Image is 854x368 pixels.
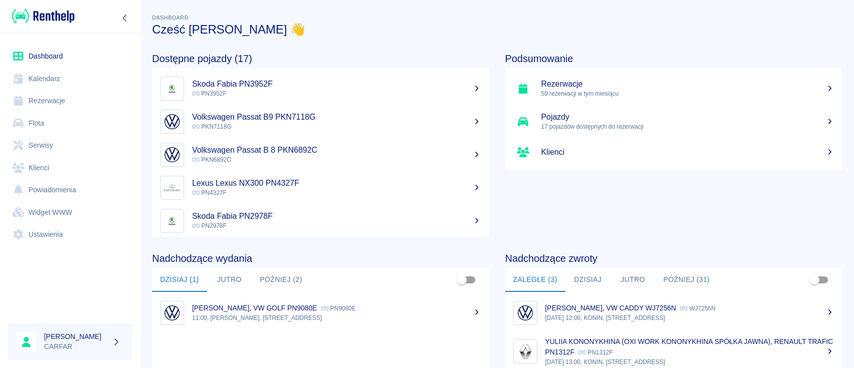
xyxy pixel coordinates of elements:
[152,138,489,171] a: ImageVolkswagen Passat B 8 PKN6892C PKN6892C
[192,222,227,229] span: PN2978F
[655,268,718,292] button: Później (31)
[163,178,182,197] img: Image
[452,270,471,289] span: Pokaż przypisane tylko do mnie
[565,268,610,292] button: Dzisiaj
[8,112,133,135] a: Flota
[8,68,133,90] a: Kalendarz
[192,145,481,155] h5: Volkswagen Passat B 8 PKN6892C
[8,134,133,157] a: Serwisy
[505,105,842,138] a: Pojazdy17 pojazdów dostępnych do rezerwacji
[152,23,842,37] h3: Cześć [PERSON_NAME] 👋
[680,305,715,312] p: WJ7256N
[505,252,842,264] h4: Nadchodzące zwroty
[163,145,182,164] img: Image
[541,147,834,157] h5: Klienci
[163,112,182,131] img: Image
[44,341,108,352] p: CARFAR
[192,304,317,312] p: [PERSON_NAME], VW GOLF PN9080E
[163,79,182,98] img: Image
[505,138,842,166] a: Klienci
[578,349,613,356] p: PN1312F
[505,72,842,105] a: Rezerwacje59 rezerwacji w tym miesiącu
[207,268,252,292] button: Jutro
[545,357,834,366] p: [DATE] 13:00, KONIN, [STREET_ADDRESS]
[152,171,489,204] a: ImageLexus Lexus NX300 PN4327F PN4327F
[192,123,232,130] span: PKN7118G
[192,178,481,188] h5: Lexus Lexus NX300 PN4327F
[12,8,75,25] img: Renthelp logo
[8,45,133,68] a: Dashboard
[505,268,565,292] button: Zaległe (3)
[44,331,108,341] h6: [PERSON_NAME]
[192,313,481,322] p: 11:00, [PERSON_NAME], [STREET_ADDRESS]
[505,53,842,65] h4: Podsumowanie
[8,179,133,201] a: Powiadomienia
[8,157,133,179] a: Klienci
[321,305,356,312] p: PN9080E
[610,268,655,292] button: Jutro
[541,79,834,89] h5: Rezerwacje
[118,12,133,25] button: Zwiń nawigację
[152,268,207,292] button: Dzisiaj (1)
[152,15,189,21] span: Dashboard
[192,79,481,89] h5: Skoda Fabia PN3952F
[545,313,834,322] p: [DATE] 12:00, KONIN, [STREET_ADDRESS]
[252,268,311,292] button: Później (2)
[192,156,231,163] span: PKN6892C
[505,296,842,329] a: Image[PERSON_NAME], VW CADDY WJ7256N WJ7256N[DATE] 12:00, KONIN, [STREET_ADDRESS]
[541,89,834,98] p: 59 rezerwacji w tym miesiącu
[8,223,133,246] a: Ustawienia
[8,201,133,224] a: Widget WWW
[152,252,489,264] h4: Nadchodzące wydania
[192,211,481,221] h5: Skoda Fabia PN2978F
[805,270,824,289] span: Pokaż przypisane tylko do mnie
[152,53,489,65] h4: Dostępne pojazdy (17)
[541,112,834,122] h5: Pojazdy
[163,211,182,230] img: Image
[8,90,133,112] a: Rezerwacje
[152,204,489,237] a: ImageSkoda Fabia PN2978F PN2978F
[545,337,833,356] p: YULIIA KONONYKHINA (OXI WORK KONONYKHINA SPÓŁKA JAWNA), RENAULT TRAFIC PN1312F
[516,303,535,322] img: Image
[8,8,75,25] a: Renthelp logo
[516,342,535,361] img: Image
[152,105,489,138] a: ImageVolkswagen Passat B9 PKN7118G PKN7118G
[545,304,676,312] p: [PERSON_NAME], VW CADDY WJ7256N
[192,189,227,196] span: PN4327F
[192,90,227,97] span: PN3952F
[152,296,489,329] a: Image[PERSON_NAME], VW GOLF PN9080E PN9080E11:00, [PERSON_NAME], [STREET_ADDRESS]
[541,122,834,131] p: 17 pojazdów dostępnych do rezerwacji
[152,72,489,105] a: ImageSkoda Fabia PN3952F PN3952F
[192,112,481,122] h5: Volkswagen Passat B9 PKN7118G
[163,303,182,322] img: Image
